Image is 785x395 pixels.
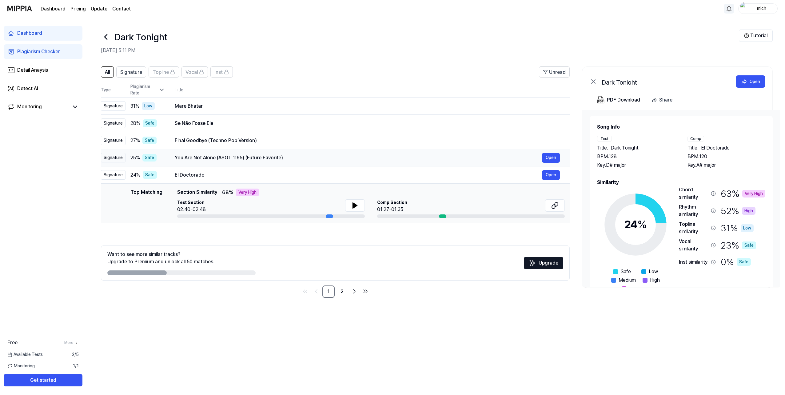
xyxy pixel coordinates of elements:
[177,199,206,206] span: Test Section
[649,94,677,106] button: Share
[175,171,542,179] div: El Doctorado
[542,153,560,163] button: Open
[70,5,86,13] a: Pricing
[739,30,773,42] button: Tutorial
[101,285,570,298] nav: pagination
[349,286,359,296] a: Go to next page
[17,66,48,74] div: Detail Anaysis
[101,66,114,78] button: All
[529,259,536,267] img: Sparkles
[4,63,82,78] a: Detail Anaysis
[114,30,167,44] h1: Dark Tonight
[210,66,233,78] button: Inst
[222,189,233,196] span: 68 %
[101,153,126,162] div: Signature
[101,47,739,54] h2: [DATE] 5:11 PM
[582,110,780,287] a: Song InfoTestTitle.Dark TonightBPM.128Key.D# majorCompTitle.El DoctoradoBPM.120Key.A# majorSimila...
[214,69,223,76] span: Inst
[4,44,82,59] a: Plagiarism Checker
[7,339,18,346] span: Free
[175,120,560,127] div: Se Não Fosse Ele
[650,277,660,284] span: High
[130,154,140,162] span: 25 %
[91,5,107,13] a: Update
[101,82,126,98] th: Type
[300,286,310,296] a: Go to first page
[597,153,675,160] div: BPM. 128
[322,285,335,298] a: 1
[542,170,560,180] a: Open
[741,224,754,232] div: Low
[72,351,79,358] span: 2 / 5
[607,96,640,104] div: PDF Download
[175,154,542,162] div: You Are Not Alone (ASOT 1165) (Future Favorite)
[17,48,60,55] div: Plagiarism Checker
[175,102,560,110] div: Mare Bhatar
[112,5,131,13] a: Contact
[377,206,407,213] div: 01:27-01:35
[524,257,563,269] button: Upgrade
[41,5,66,13] a: Dashboard
[7,363,35,369] span: Monitoring
[101,118,126,128] div: Signature
[17,30,42,37] div: Dashboard
[597,162,675,169] div: Key. D# major
[620,268,631,275] span: Safe
[721,186,765,201] div: 63 %
[149,66,179,78] button: Topline
[17,103,42,110] div: Monitoring
[153,69,169,76] span: Topline
[649,268,658,275] span: Low
[742,241,756,249] div: Safe
[361,286,370,296] a: Go to last page
[236,189,259,196] div: Very High
[175,137,560,144] div: Final Goodbye (Techno Pop Version)
[721,203,755,218] div: 52 %
[130,102,139,110] span: 31 %
[725,5,733,12] img: 알림
[679,203,708,218] div: Rhythm similarity
[107,251,214,265] div: Want to see more similar tracks? Upgrade to Premium and unlock all 50 matches.
[679,238,708,253] div: Vocal similarity
[738,3,778,14] button: profilemich
[73,363,79,369] span: 1 / 1
[130,83,165,96] div: Plagiarism Rate
[721,255,751,269] div: 0 %
[624,216,647,233] div: 24
[737,258,751,266] div: Safe
[740,2,748,15] img: profile
[105,69,110,76] span: All
[687,136,704,142] div: Comp
[619,277,636,284] span: Medium
[142,154,157,162] div: Safe
[143,171,157,179] div: Safe
[7,103,69,110] a: Monitoring
[130,137,140,144] span: 27 %
[750,5,774,12] div: mich
[311,286,321,296] a: Go to previous page
[177,206,206,213] div: 02:40-02:48
[687,153,766,160] div: BPM. 120
[143,119,157,127] div: Safe
[549,69,566,76] span: Unread
[736,75,765,88] button: Open
[602,78,725,85] div: Dark Tonight
[130,171,140,179] span: 24 %
[597,136,612,142] div: Test
[659,96,672,104] div: Share
[64,340,79,345] a: More
[539,66,570,78] button: Unread
[130,189,162,218] div: Top Matching
[687,162,766,169] div: Key. A# major
[130,120,140,127] span: 28 %
[116,66,146,78] button: Signature
[721,221,754,235] div: 31 %
[4,374,82,386] button: Get started
[181,66,208,78] button: Vocal
[629,285,650,293] span: Very High
[679,186,708,201] div: Chord similarity
[687,144,699,152] span: Title .
[679,221,708,235] div: Topline similarity
[142,102,155,110] div: Low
